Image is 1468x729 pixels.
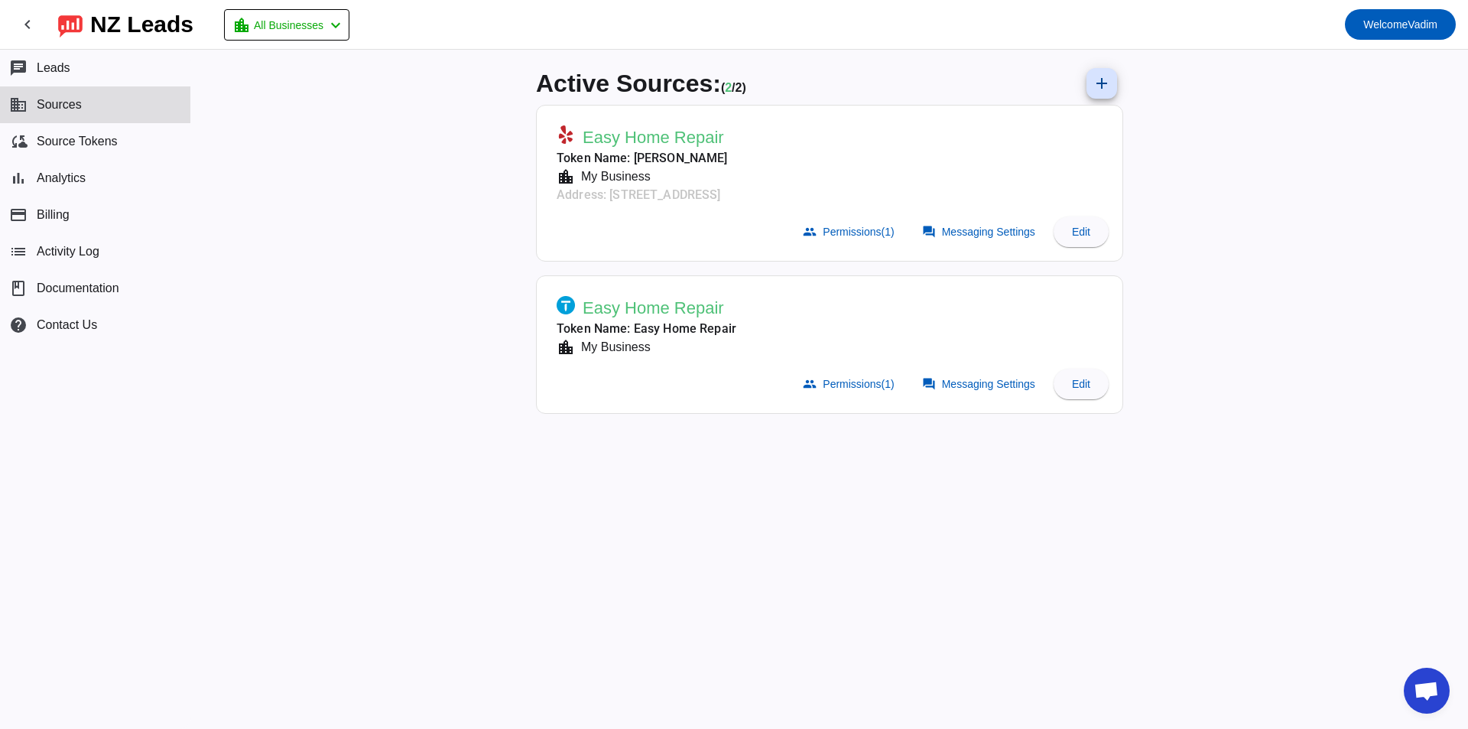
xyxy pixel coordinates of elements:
[9,206,28,224] mat-icon: payment
[37,318,97,332] span: Contact Us
[913,216,1047,247] button: Messaging Settings
[557,320,736,338] mat-card-subtitle: Token Name: Easy Home Repair
[1072,378,1090,390] span: Edit
[823,226,894,238] span: Permissions
[794,216,906,247] button: Permissions(1)
[1072,226,1090,238] span: Edit
[913,369,1047,399] button: Messaging Settings
[9,316,28,334] mat-icon: help
[18,15,37,34] mat-icon: chevron_left
[37,208,70,222] span: Billing
[803,377,817,391] mat-icon: group
[37,61,70,75] span: Leads
[725,81,732,94] span: Working
[58,11,83,37] img: logo
[1404,668,1450,714] div: Open chat
[1054,369,1109,399] button: Edit
[9,279,28,298] span: book
[9,96,28,114] mat-icon: business
[736,81,746,94] span: Total
[732,81,735,94] span: /
[721,81,725,94] span: (
[9,242,28,261] mat-icon: list
[557,186,728,204] mat-card-subtitle: Address: [STREET_ADDRESS]
[1054,216,1109,247] button: Edit
[9,169,28,187] mat-icon: bar_chart
[37,135,118,148] span: Source Tokens
[575,168,651,186] div: My Business
[1363,18,1408,31] span: Welcome
[326,16,345,34] mat-icon: chevron_left
[942,378,1035,390] span: Messaging Settings
[232,16,251,34] mat-icon: location_city
[922,225,936,239] mat-icon: forum
[9,59,28,77] mat-icon: chat
[9,132,28,151] mat-icon: cloud_sync
[583,298,724,319] span: Easy Home Repair
[557,149,728,168] mat-card-subtitle: Token Name: [PERSON_NAME]
[1363,14,1437,35] span: Vadim
[1093,74,1111,93] mat-icon: add
[90,14,193,35] div: NZ Leads
[557,338,575,356] mat-icon: location_city
[803,225,817,239] mat-icon: group
[922,377,936,391] mat-icon: forum
[583,127,724,148] span: Easy Home Repair
[37,171,86,185] span: Analytics
[882,378,895,390] span: (1)
[536,70,721,97] span: Active Sources:
[942,226,1035,238] span: Messaging Settings
[557,168,575,186] mat-icon: location_city
[575,338,651,356] div: My Business
[823,378,894,390] span: Permissions
[794,369,906,399] button: Permissions(1)
[882,226,895,238] span: (1)
[37,282,119,295] span: Documentation
[37,245,99,259] span: Activity Log
[224,9,349,41] button: All Businesses
[37,98,82,112] span: Sources
[1345,9,1456,40] button: WelcomeVadim
[254,15,323,36] span: All Businesses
